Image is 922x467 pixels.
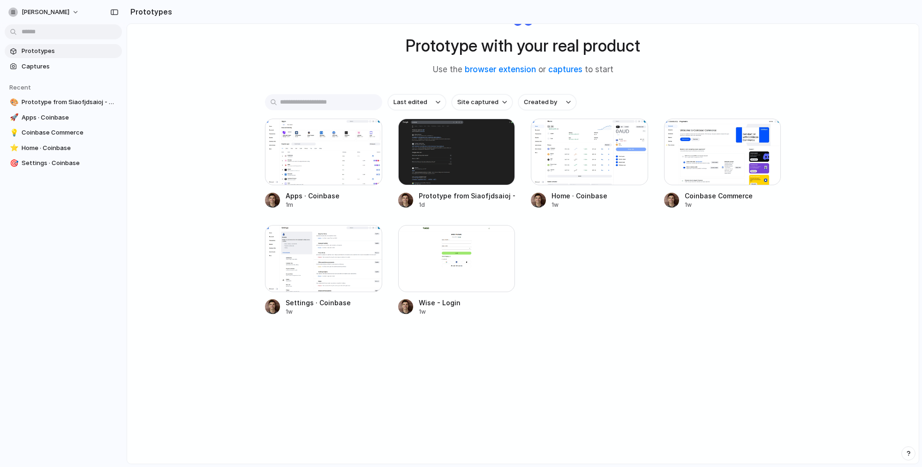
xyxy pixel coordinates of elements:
a: 🎨Prototype from Siaofjdsaioj - Google Search [5,95,122,109]
span: [PERSON_NAME] [22,8,69,17]
div: 1m [286,201,340,209]
h2: Prototypes [127,6,172,17]
div: ⭐ [10,143,16,153]
button: Last edited [388,94,446,110]
div: 🎨 [10,97,16,108]
div: Coinbase Commerce [685,191,753,201]
h1: Prototype with your real product [406,33,640,58]
span: Captures [22,62,118,71]
span: Site captured [457,98,499,107]
button: 💡 [8,128,18,137]
span: Last edited [393,98,427,107]
div: Prototype from Siaofjdsaioj - Google Search [419,191,515,201]
a: Apps · CoinbaseApps · Coinbase1m [265,119,382,209]
span: Prototypes [22,46,118,56]
a: 💡Coinbase Commerce [5,126,122,140]
button: Site captured [452,94,513,110]
button: 🎯 [8,158,18,168]
a: 🎯Settings · Coinbase [5,156,122,170]
div: Apps · Coinbase [286,191,340,201]
div: 1w [552,201,607,209]
a: captures [548,65,582,74]
button: [PERSON_NAME] [5,5,84,20]
a: Prototypes [5,44,122,58]
span: Settings · Coinbase [22,158,118,168]
div: 🎯 [10,158,16,169]
span: Home · Coinbase [22,143,118,153]
span: Prototype from Siaofjdsaioj - Google Search [22,98,118,107]
div: 1d [419,201,515,209]
button: 🎨 [8,98,18,107]
div: Home · Coinbase [552,191,607,201]
a: 🚀Apps · Coinbase [5,111,122,125]
a: browser extension [465,65,536,74]
a: ⭐Home · Coinbase [5,141,122,155]
a: Coinbase CommerceCoinbase Commerce1w [664,119,781,209]
button: Created by [518,94,576,110]
a: Captures [5,60,122,74]
div: 1w [685,201,753,209]
span: Recent [9,83,31,91]
a: Home · CoinbaseHome · Coinbase1w [531,119,648,209]
span: Created by [524,98,557,107]
div: 💡 [10,128,16,138]
span: Apps · Coinbase [22,113,118,122]
span: Coinbase Commerce [22,128,118,137]
div: Settings · Coinbase [286,298,351,308]
a: Wise - LoginWise - Login1w [398,225,515,316]
button: ⭐ [8,143,18,153]
button: 🚀 [8,113,18,122]
span: Use the or to start [433,64,613,76]
a: Prototype from Siaofjdsaioj - Google SearchPrototype from Siaofjdsaioj - Google Search1d [398,119,515,209]
div: 1w [286,308,351,316]
div: 1w [419,308,461,316]
div: Wise - Login [419,298,461,308]
div: 🚀 [10,112,16,123]
a: Settings · CoinbaseSettings · Coinbase1w [265,225,382,316]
